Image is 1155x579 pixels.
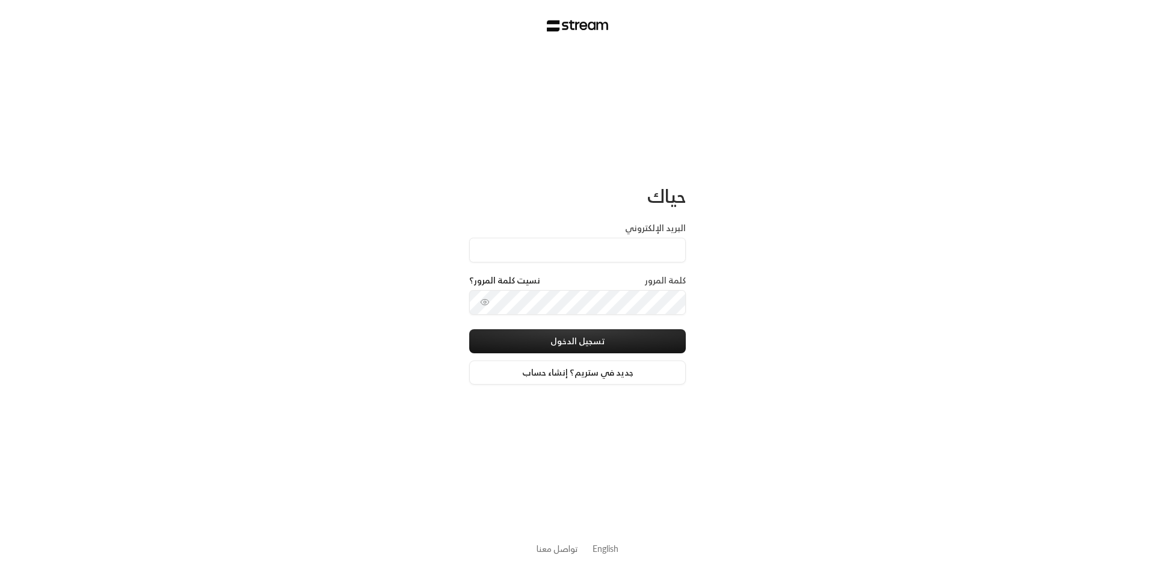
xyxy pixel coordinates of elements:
[647,180,686,212] span: حياك
[547,20,609,32] img: Stream Logo
[469,361,686,385] a: جديد في ستريم؟ إنشاء حساب
[537,541,578,556] a: تواصل معنا
[469,274,540,286] a: نسيت كلمة المرور؟
[593,537,618,560] a: English
[537,542,578,555] button: تواصل معنا
[469,329,686,353] button: تسجيل الدخول
[625,222,686,234] label: البريد الإلكتروني
[475,293,494,312] button: toggle password visibility
[645,274,686,286] label: كلمة المرور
